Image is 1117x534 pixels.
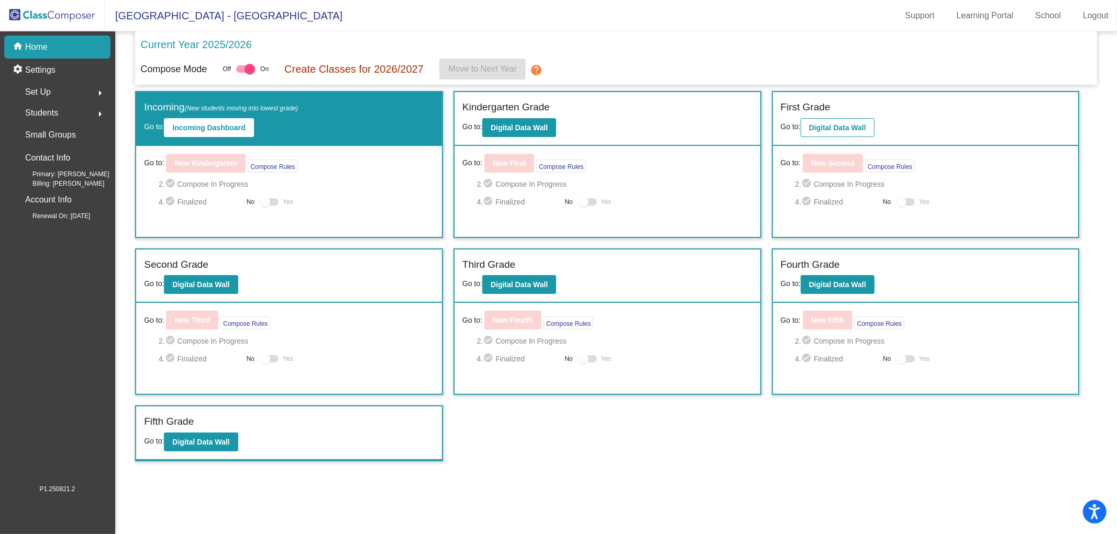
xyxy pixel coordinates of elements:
label: Fourth Grade [781,257,840,272]
label: First Grade [781,100,831,115]
mat-icon: arrow_right [94,108,106,120]
span: [GEOGRAPHIC_DATA] - [GEOGRAPHIC_DATA] [105,7,342,24]
span: 4. Finalized [795,196,878,208]
b: Digital Data Wall [809,123,866,132]
b: New Kindergarten [174,159,237,167]
span: No [883,354,891,363]
button: Compose Rules [865,160,915,173]
p: Compose Mode [140,62,207,76]
span: Go to: [462,279,482,288]
span: Billing: [PERSON_NAME] [16,179,104,188]
b: Digital Data Wall [172,280,229,289]
label: Second Grade [144,257,208,272]
button: Compose Rules [536,160,586,173]
span: 4. Finalized [795,353,878,365]
span: 2. Compose In Progress [159,335,434,347]
b: Digital Data Wall [491,280,548,289]
span: Go to: [462,122,482,131]
span: Students [25,106,58,120]
span: 2. Compose In Progress [159,178,434,190]
b: New First [493,159,526,167]
p: Account Info [25,192,72,207]
span: Go to: [781,279,801,288]
span: (New students moving into lowest grade) [184,105,298,112]
span: 2. Compose In Progress [477,335,753,347]
a: Learning Portal [948,7,1022,24]
button: Compose Rules [544,316,593,330]
button: New Third [166,311,218,330]
b: Digital Data Wall [172,438,229,446]
button: Digital Data Wall [801,275,875,294]
mat-icon: check_circle [165,353,178,365]
button: Digital Data Wall [164,433,238,451]
span: 2. Compose In Progress [477,178,753,190]
mat-icon: check_circle [483,178,495,190]
label: Incoming [144,100,298,115]
span: Yes [919,353,930,365]
a: Support [897,7,943,24]
mat-icon: check_circle [801,178,814,190]
button: Digital Data Wall [482,118,556,137]
span: Go to: [144,279,164,288]
b: New Second [811,159,855,167]
p: Current Year 2025/2026 [140,37,251,52]
button: Compose Rules [248,160,297,173]
button: Digital Data Wall [164,275,238,294]
p: Small Groups [25,128,76,142]
span: 4. Finalized [159,196,241,208]
span: Go to: [781,157,801,168]
mat-icon: help [530,64,543,76]
span: Go to: [462,315,482,326]
button: Move to Next Year [439,59,526,79]
b: Digital Data Wall [491,123,548,132]
mat-icon: check_circle [483,196,495,208]
mat-icon: check_circle [165,196,178,208]
label: Third Grade [462,257,515,272]
span: 2. Compose In Progress [795,335,1070,347]
button: Digital Data Wall [482,275,556,294]
span: 4. Finalized [477,196,560,208]
span: No [247,354,255,363]
button: Compose Rules [220,316,270,330]
a: School [1027,7,1069,24]
b: New Fifth [811,316,844,324]
span: Go to: [781,122,801,131]
span: Yes [919,196,930,208]
b: New Fourth [493,316,533,324]
button: New Kindergarten [166,154,246,173]
mat-icon: check_circle [801,353,814,365]
span: No [247,197,255,207]
mat-icon: check_circle [165,178,178,190]
mat-icon: home [13,41,25,53]
span: Yes [283,353,293,365]
button: Digital Data Wall [801,118,875,137]
span: Renewal On: [DATE] [16,211,90,221]
mat-icon: check_circle [801,196,814,208]
span: Go to: [144,315,164,326]
span: Go to: [144,437,164,445]
span: Off [223,64,231,74]
mat-icon: check_circle [801,335,814,347]
span: On [260,64,269,74]
p: Contact Info [25,151,70,165]
mat-icon: check_circle [483,353,495,365]
span: 4. Finalized [159,353,241,365]
span: Move to Next Year [448,64,517,73]
b: New Third [174,316,210,324]
span: 4. Finalized [477,353,560,365]
a: Logout [1075,7,1117,24]
span: Yes [601,353,612,365]
label: Fifth Grade [144,414,194,429]
p: Home [25,41,48,53]
span: Yes [601,196,612,208]
p: Settings [25,64,56,76]
span: Primary: [PERSON_NAME] [16,169,109,179]
span: No [565,354,572,363]
span: Go to: [144,122,164,131]
b: Incoming Dashboard [172,123,245,132]
mat-icon: settings [13,64,25,76]
span: Go to: [144,157,164,168]
button: New First [484,154,534,173]
button: Incoming Dashboard [164,118,253,137]
span: Go to: [781,315,801,326]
